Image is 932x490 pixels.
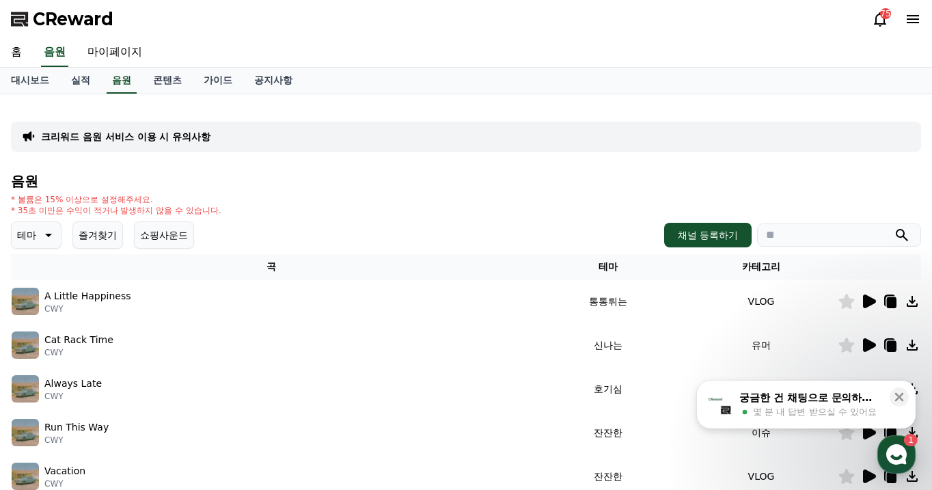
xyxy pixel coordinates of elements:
[243,68,303,94] a: 공지사항
[142,68,193,94] a: 콘텐츠
[12,463,39,490] img: music
[44,347,113,358] p: CWY
[77,38,153,67] a: 마이페이지
[685,411,838,454] td: 이슈
[134,221,194,249] button: 쇼핑사운드
[17,226,36,245] p: 테마
[11,8,113,30] a: CReward
[532,367,685,411] td: 호기심
[44,464,85,478] p: Vacation
[12,375,39,403] img: music
[33,8,113,30] span: CReward
[532,280,685,323] td: 통통튀는
[60,68,101,94] a: 실적
[11,205,221,216] p: * 35초 미만은 수익이 적거나 발생하지 않을 수 있습니다.
[72,221,123,249] button: 즐겨찾기
[12,331,39,359] img: music
[11,254,532,280] th: 곡
[193,68,243,94] a: 가이드
[44,435,109,446] p: CWY
[685,254,838,280] th: 카테고리
[44,289,131,303] p: A Little Happiness
[532,411,685,454] td: 잔잔한
[532,323,685,367] td: 신나는
[12,288,39,315] img: music
[44,377,102,391] p: Always Late
[12,419,39,446] img: music
[685,323,838,367] td: 유머
[44,420,109,435] p: Run This Way
[11,194,221,205] p: * 볼륨은 15% 이상으로 설정해주세요.
[107,68,137,94] a: 음원
[44,333,113,347] p: Cat Rack Time
[44,391,102,402] p: CWY
[880,8,891,19] div: 75
[685,280,838,323] td: VLOG
[664,223,752,247] button: 채널 등록하기
[11,221,61,249] button: 테마
[11,174,921,189] h4: 음원
[685,367,838,411] td: VLOG
[44,478,85,489] p: CWY
[872,11,888,27] a: 75
[44,303,131,314] p: CWY
[41,130,210,144] a: 크리워드 음원 서비스 이용 시 유의사항
[41,38,68,67] a: 음원
[532,254,685,280] th: 테마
